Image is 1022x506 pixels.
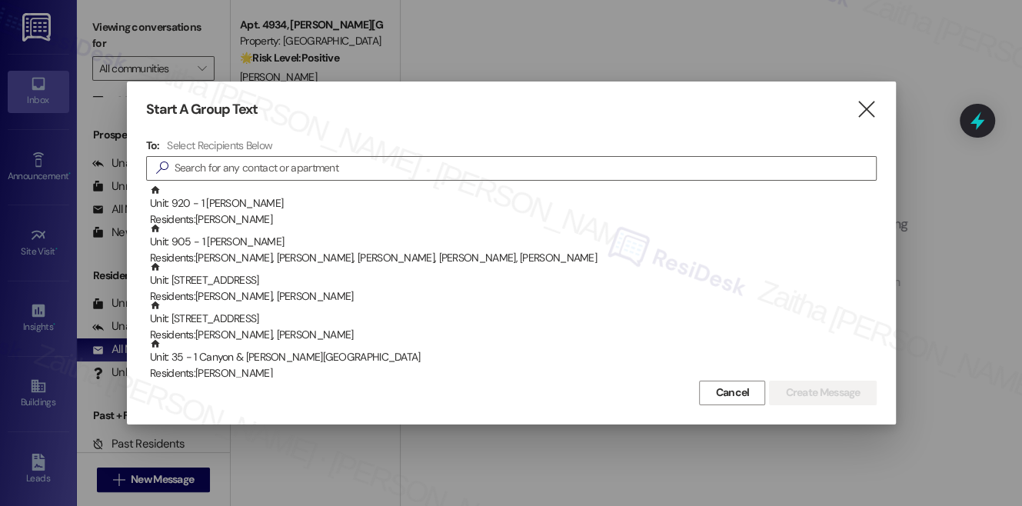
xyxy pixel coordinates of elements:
div: Residents: [PERSON_NAME], [PERSON_NAME], [PERSON_NAME], [PERSON_NAME], [PERSON_NAME] [150,250,877,266]
div: Residents: [PERSON_NAME], [PERSON_NAME] [150,288,877,305]
div: Unit: [STREET_ADDRESS]Residents:[PERSON_NAME], [PERSON_NAME] [146,300,877,338]
div: Unit: [STREET_ADDRESS]Residents:[PERSON_NAME], [PERSON_NAME] [146,261,877,300]
i:  [856,102,877,118]
div: Residents: [PERSON_NAME], [PERSON_NAME] [150,327,877,343]
div: Unit: 920 - 1 [PERSON_NAME] [150,185,877,228]
button: Create Message [769,381,876,405]
span: Cancel [715,384,749,401]
button: Cancel [699,381,765,405]
div: Unit: 35 - 1 Canyon & [PERSON_NAME][GEOGRAPHIC_DATA] [150,338,877,382]
div: Unit: 35 - 1 Canyon & [PERSON_NAME][GEOGRAPHIC_DATA]Residents:[PERSON_NAME] [146,338,877,377]
div: Unit: 905 - 1 [PERSON_NAME]Residents:[PERSON_NAME], [PERSON_NAME], [PERSON_NAME], [PERSON_NAME], ... [146,223,877,261]
div: Residents: [PERSON_NAME] [150,365,877,381]
input: Search for any contact or apartment [175,158,876,179]
span: Create Message [785,384,860,401]
h3: To: [146,138,160,152]
i:  [150,160,175,176]
div: Unit: 920 - 1 [PERSON_NAME]Residents:[PERSON_NAME] [146,185,877,223]
h4: Select Recipients Below [167,138,272,152]
div: Unit: [STREET_ADDRESS] [150,300,877,344]
div: Unit: 905 - 1 [PERSON_NAME] [150,223,877,267]
div: Residents: [PERSON_NAME] [150,211,877,228]
div: Unit: [STREET_ADDRESS] [150,261,877,305]
h3: Start A Group Text [146,101,258,118]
